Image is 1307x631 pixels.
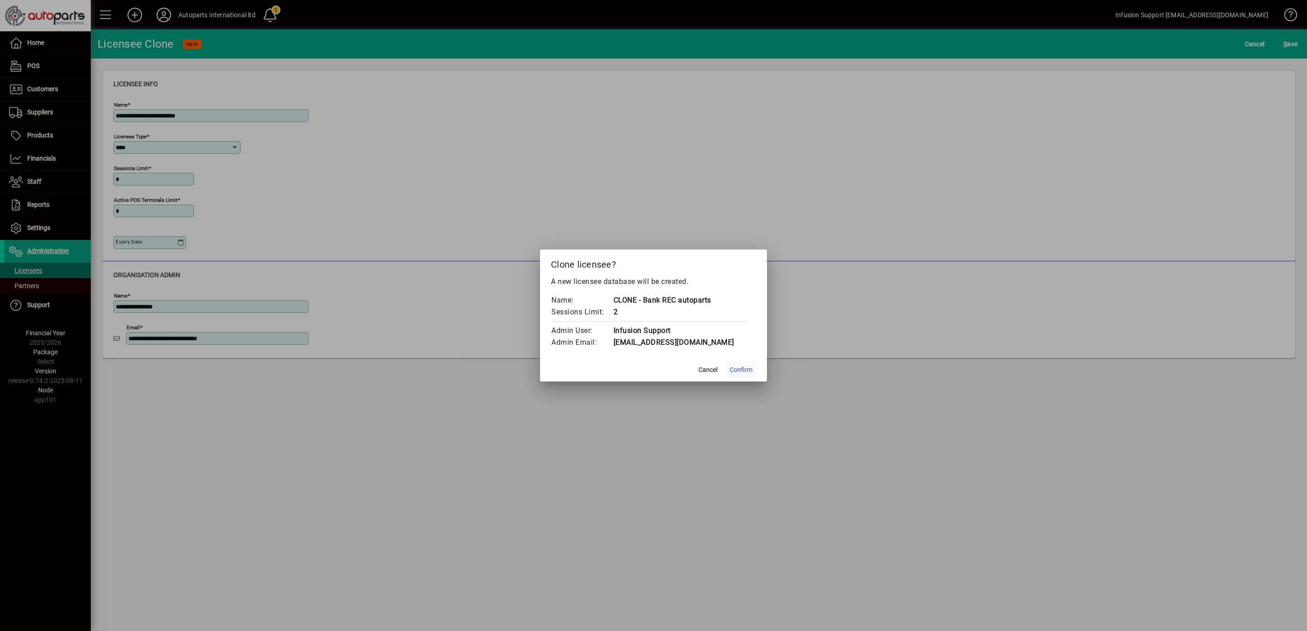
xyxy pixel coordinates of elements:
td: Admin User: [551,325,613,337]
td: CLONE - Bank REC autoparts [613,294,757,306]
span: 2 [614,308,618,316]
td: Sessions Limit: [551,306,613,318]
button: Cancel [693,362,722,378]
td: Infusion Support [613,325,757,337]
td: Admin Email: [551,337,613,348]
span: Cancel [698,365,717,375]
h2: Clone licensee? [540,249,767,276]
td: [EMAIL_ADDRESS][DOMAIN_NAME] [613,337,757,348]
span: Confirm [730,365,752,375]
td: Name: [551,294,613,306]
button: Confirm [726,362,756,378]
p: A new licensee database will be created. [551,276,756,287]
